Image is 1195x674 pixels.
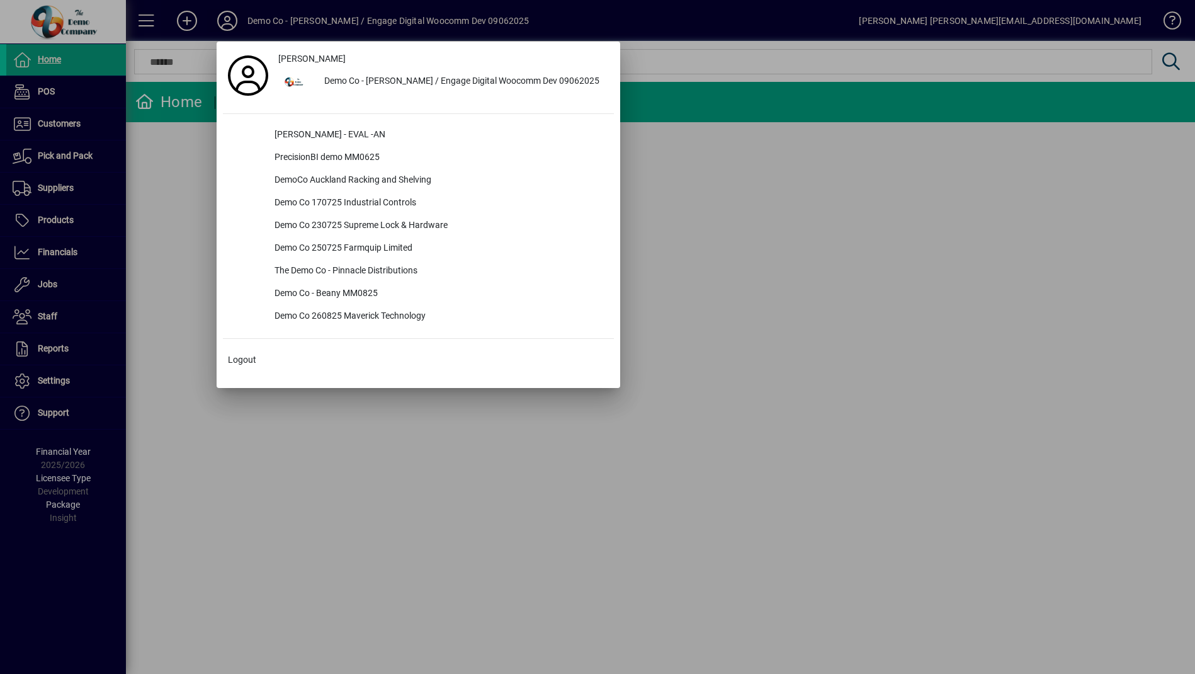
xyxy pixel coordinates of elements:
div: Demo Co - [PERSON_NAME] / Engage Digital Woocomm Dev 09062025 [314,71,614,93]
button: Demo Co - [PERSON_NAME] / Engage Digital Woocomm Dev 09062025 [273,71,614,93]
span: Logout [228,353,256,367]
div: Demo Co 260825 Maverick Technology [264,306,614,328]
button: Logout [223,349,614,372]
button: Demo Co - Beany MM0825 [223,283,614,306]
div: The Demo Co - Pinnacle Distributions [264,260,614,283]
div: Demo Co 230725 Supreme Lock & Hardware [264,215,614,237]
button: The Demo Co - Pinnacle Distributions [223,260,614,283]
div: [PERSON_NAME] - EVAL -AN [264,124,614,147]
button: PrecisionBI demo MM0625 [223,147,614,169]
button: Demo Co 260825 Maverick Technology [223,306,614,328]
a: [PERSON_NAME] [273,48,614,71]
button: Demo Co 250725 Farmquip Limited [223,237,614,260]
span: [PERSON_NAME] [278,52,346,66]
div: PrecisionBI demo MM0625 [264,147,614,169]
button: DemoCo Auckland Racking and Shelving [223,169,614,192]
div: DemoCo Auckland Racking and Shelving [264,169,614,192]
button: Demo Co 170725 Industrial Controls [223,192,614,215]
a: Profile [223,64,273,87]
div: Demo Co 170725 Industrial Controls [264,192,614,215]
div: Demo Co - Beany MM0825 [264,283,614,306]
div: Demo Co 250725 Farmquip Limited [264,237,614,260]
button: Demo Co 230725 Supreme Lock & Hardware [223,215,614,237]
button: [PERSON_NAME] - EVAL -AN [223,124,614,147]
